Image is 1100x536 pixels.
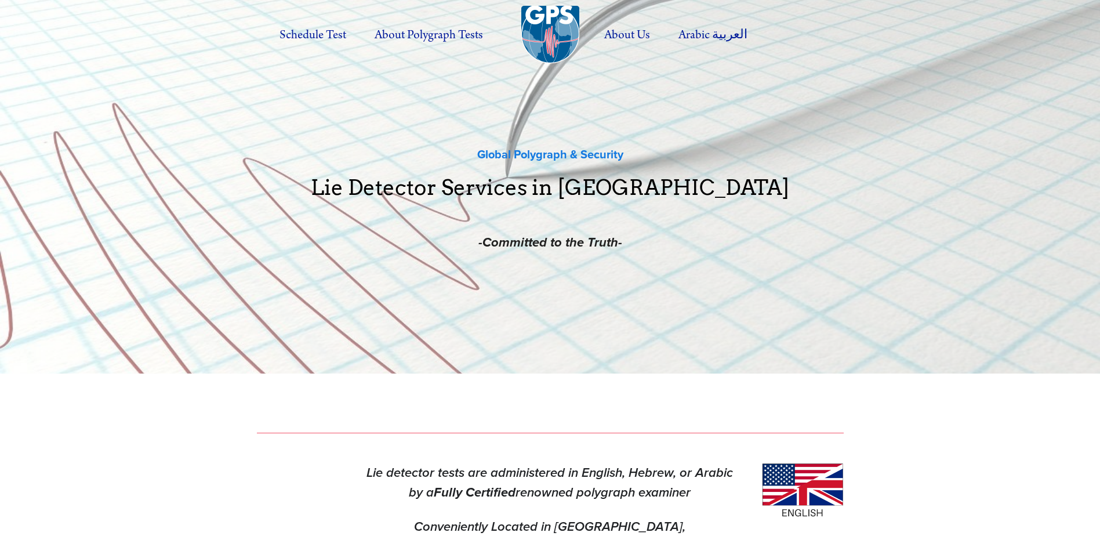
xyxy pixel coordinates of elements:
[267,19,359,51] a: Schedule Test
[434,485,515,501] em: Fully Certified
[515,485,691,501] em: renowned polygraph examiner
[366,465,733,501] em: Lie detector tests are administered in English, Hebrew, or Arabic by a
[666,19,760,51] label: Arabic العربية
[362,19,496,51] label: About Polygraph Tests
[591,19,663,51] label: About Us
[478,235,622,251] em: -Committed to the Truth-
[521,6,579,64] img: Global Polygraph & Security
[257,177,844,219] h1: Lie Detector Services in [GEOGRAPHIC_DATA]
[477,146,623,162] strong: Global Polygraph & Security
